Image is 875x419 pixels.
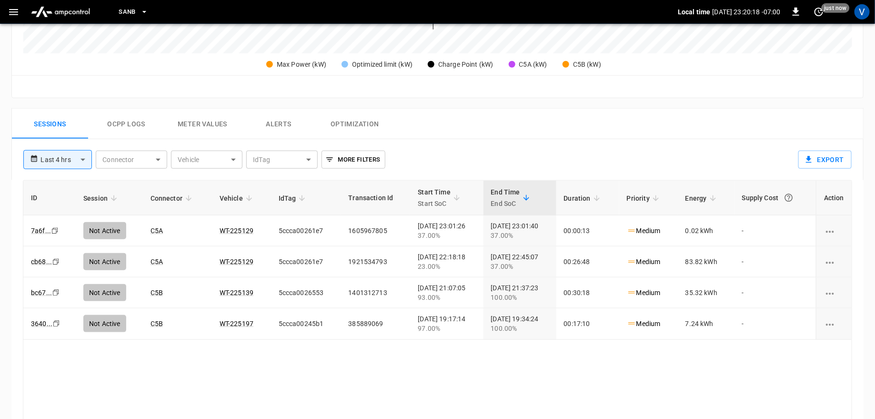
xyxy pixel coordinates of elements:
[271,215,341,246] td: 5ccca00261e7
[564,193,603,204] span: Duration
[31,258,52,266] a: cb68...
[220,258,253,266] a: WT-225129
[627,257,661,267] p: Medium
[271,277,341,308] td: 5ccca0026553
[713,7,781,17] p: [DATE] 23:20:18 -07:00
[491,293,549,302] div: 100.00%
[855,4,870,20] div: profile-icon
[341,181,411,215] th: Transaction Id
[151,258,163,266] a: C5A
[491,262,549,271] div: 37.00%
[491,186,520,209] div: End Time
[341,215,411,246] td: 1605967805
[734,215,816,246] td: -
[627,288,661,298] p: Medium
[83,193,120,204] span: Session
[418,186,463,209] span: Start TimeStart SoC
[491,198,520,209] p: End SoC
[573,60,601,70] div: C5B (kW)
[83,315,126,332] div: Not Active
[824,288,844,297] div: charging session options
[491,186,533,209] span: End TimeEnd SoC
[556,277,619,308] td: 00:30:18
[317,109,393,139] button: Optimization
[822,3,850,13] span: just now
[23,181,852,339] table: sessions table
[220,193,255,204] span: Vehicle
[341,308,411,339] td: 385889069
[23,181,76,215] th: ID
[816,181,852,215] th: Action
[556,215,619,246] td: 00:00:13
[418,283,475,302] div: [DATE] 21:07:05
[556,246,619,277] td: 00:26:48
[52,318,61,329] div: copy
[556,308,619,339] td: 00:17:10
[678,246,734,277] td: 83.82 kWh
[824,319,844,328] div: charging session options
[418,252,475,271] div: [DATE] 22:18:18
[418,262,475,271] div: 23.00%
[31,227,51,235] a: 7a6f...
[241,109,317,139] button: Alerts
[83,222,126,239] div: Not Active
[491,324,549,333] div: 100.00%
[678,308,734,339] td: 7.24 kWh
[51,256,61,267] div: copy
[418,221,475,240] div: [DATE] 23:01:26
[678,277,734,308] td: 35.32 kWh
[352,60,412,70] div: Optimized limit (kW)
[83,253,126,270] div: Not Active
[50,225,60,236] div: copy
[678,215,734,246] td: 0.02 kWh
[734,277,816,308] td: -
[491,314,549,333] div: [DATE] 19:34:24
[418,231,475,240] div: 37.00%
[40,151,92,169] div: Last 4 hrs
[798,151,852,169] button: Export
[151,227,163,235] a: C5A
[88,109,164,139] button: Ocpp logs
[519,60,547,70] div: C5A (kW)
[627,193,662,204] span: Priority
[418,314,475,333] div: [DATE] 19:17:14
[491,221,549,240] div: [DATE] 23:01:40
[151,289,163,296] a: C5B
[418,293,475,302] div: 93.00%
[491,231,549,240] div: 37.00%
[627,319,661,329] p: Medium
[491,252,549,271] div: [DATE] 22:45:07
[418,198,451,209] p: Start SoC
[418,324,475,333] div: 97.00%
[780,189,797,206] button: The cost of your charging session based on your supply rates
[164,109,241,139] button: Meter Values
[418,186,451,209] div: Start Time
[438,60,493,70] div: Charge Point (kW)
[115,3,152,21] button: SanB
[341,277,411,308] td: 1401312713
[220,320,253,327] a: WT-225197
[322,151,385,169] button: More Filters
[51,287,61,298] div: copy
[119,7,136,18] span: SanB
[491,283,549,302] div: [DATE] 21:37:23
[277,60,326,70] div: Max Power (kW)
[824,226,844,235] div: charging session options
[742,189,808,206] div: Supply Cost
[824,257,844,266] div: charging session options
[220,289,253,296] a: WT-225139
[83,284,126,301] div: Not Active
[31,289,52,296] a: bc67...
[685,193,719,204] span: Energy
[12,109,88,139] button: Sessions
[151,193,195,204] span: Connector
[279,193,309,204] span: IdTag
[811,4,826,20] button: set refresh interval
[31,320,52,327] a: 3640...
[627,226,661,236] p: Medium
[734,246,816,277] td: -
[27,3,94,21] img: ampcontrol.io logo
[220,227,253,235] a: WT-225129
[151,320,163,327] a: C5B
[271,246,341,277] td: 5ccca00261e7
